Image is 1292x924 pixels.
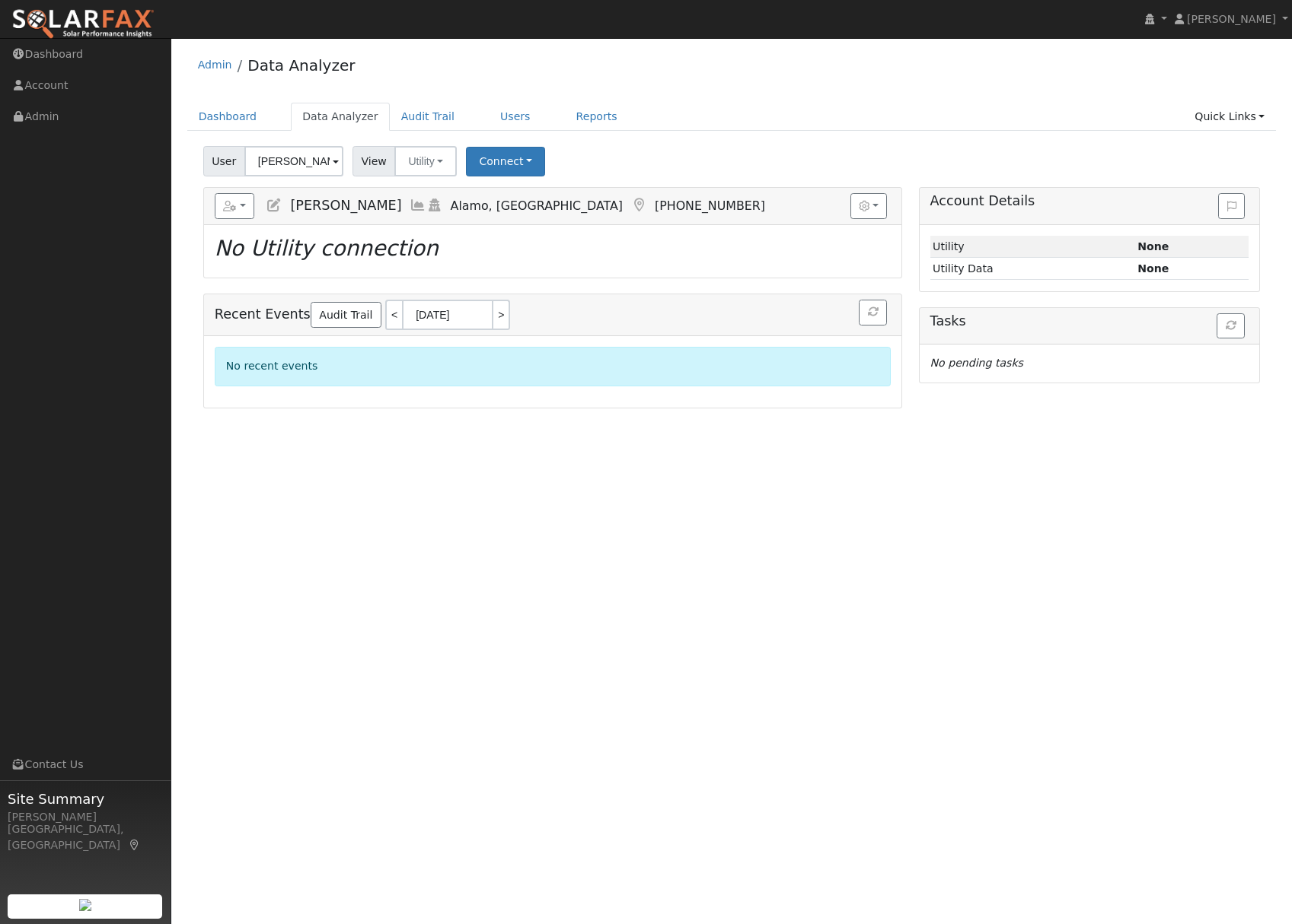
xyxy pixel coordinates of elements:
a: Quick Links [1183,103,1276,131]
span: [PERSON_NAME] [290,198,401,213]
button: Issue History [1218,193,1245,219]
a: Data Analyzer [247,56,355,75]
button: Refresh [859,300,887,325]
a: Dashboard [187,103,269,131]
a: > [493,300,510,330]
button: Connect [466,147,545,176]
a: Reports [565,103,629,131]
span: [PHONE_NUMBER] [655,198,765,213]
strong: ID: null, authorized: None [1137,240,1169,252]
a: Map [630,198,647,213]
img: SolarFax [11,8,155,40]
i: No pending tasks [930,357,1023,369]
span: View [353,146,396,176]
div: No recent events [215,347,892,386]
a: Audit Trail [390,103,466,131]
button: Refresh [1217,313,1245,339]
a: Edit User (25343) [266,198,282,213]
a: Audit Trail [311,302,381,328]
span: Alamo, [GEOGRAPHIC_DATA] [451,198,623,213]
a: Map [128,839,142,851]
a: Data Analyzer [291,103,390,131]
a: < [385,300,402,330]
td: Utility [930,236,1135,258]
div: [PERSON_NAME] [8,809,163,825]
a: Login As (last 01/27/2025 5:46:52 PM) [426,198,443,213]
img: retrieve [79,899,91,911]
h5: Account Details [930,193,1249,209]
div: [GEOGRAPHIC_DATA], [GEOGRAPHIC_DATA] [8,821,163,853]
a: Multi-Series Graph [410,198,426,213]
span: Site Summary [8,789,163,809]
a: Users [489,103,542,131]
td: Utility Data [930,258,1135,280]
h5: Recent Events [215,300,892,330]
span: User [203,146,245,176]
span: [PERSON_NAME] [1187,13,1276,25]
h5: Tasks [930,313,1249,329]
button: Utility [394,146,457,176]
input: Select a User [244,146,343,176]
i: No Utility connection [215,236,439,261]
strong: None [1137,262,1169,275]
a: Admin [198,59,232,71]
